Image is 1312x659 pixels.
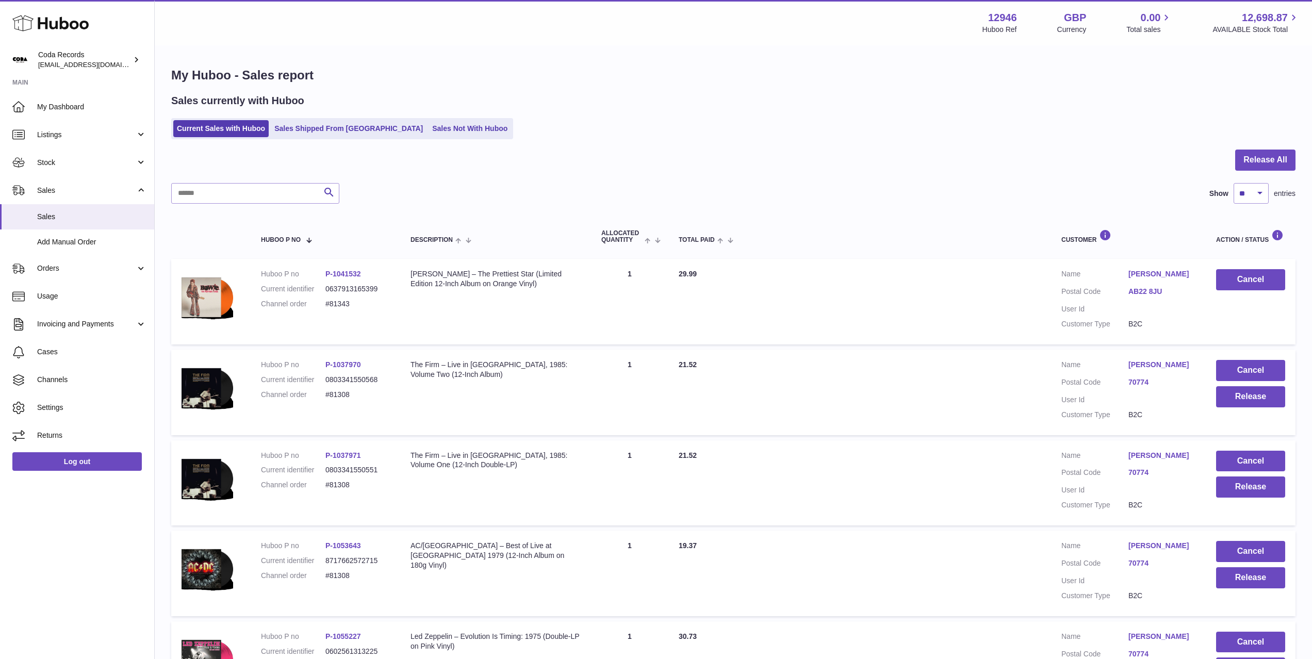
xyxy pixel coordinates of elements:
[411,541,581,570] div: AC/[GEOGRAPHIC_DATA] – Best of Live at [GEOGRAPHIC_DATA] 1979 (12-Inch Album on 180g Vinyl)
[679,451,697,459] span: 21.52
[679,270,697,278] span: 29.99
[1128,632,1195,641] a: [PERSON_NAME]
[1061,632,1128,644] dt: Name
[37,319,136,329] span: Invoicing and Payments
[591,531,668,616] td: 1
[1061,269,1128,282] dt: Name
[1061,319,1128,329] dt: Customer Type
[411,269,581,289] div: [PERSON_NAME] – The Prettiest Star (Limited Edition 12-Inch Album on Orange Vinyl)
[12,52,28,68] img: haz@pcatmedia.com
[1216,541,1285,562] button: Cancel
[1061,287,1128,299] dt: Postal Code
[1216,632,1285,653] button: Cancel
[1061,360,1128,372] dt: Name
[988,11,1017,25] strong: 12946
[261,375,325,385] dt: Current identifier
[1061,468,1128,480] dt: Postal Code
[1126,25,1172,35] span: Total sales
[325,556,390,566] dd: 8717662572715
[1061,395,1128,405] dt: User Id
[1061,541,1128,553] dt: Name
[1061,451,1128,463] dt: Name
[171,67,1295,84] h1: My Huboo - Sales report
[1128,649,1195,659] a: 70774
[271,120,427,137] a: Sales Shipped From [GEOGRAPHIC_DATA]
[37,291,146,301] span: Usage
[325,465,390,475] dd: 0803341550551
[325,390,390,400] dd: #81308
[37,431,146,440] span: Returns
[591,350,668,435] td: 1
[37,212,146,222] span: Sales
[37,186,136,195] span: Sales
[182,269,233,325] img: 1744479326.png
[411,360,581,380] div: The Firm – Live in [GEOGRAPHIC_DATA], 1985: Volume Two (12-Inch Album)
[1128,410,1195,420] dd: B2C
[261,360,325,370] dt: Huboo P no
[37,263,136,273] span: Orders
[1128,541,1195,551] a: [PERSON_NAME]
[982,25,1017,35] div: Huboo Ref
[1128,360,1195,370] a: [PERSON_NAME]
[1216,269,1285,290] button: Cancel
[429,120,511,137] a: Sales Not With Huboo
[1128,269,1195,279] a: [PERSON_NAME]
[411,237,453,243] span: Description
[1128,468,1195,477] a: 70774
[38,60,152,69] span: [EMAIL_ADDRESS][DOMAIN_NAME]
[325,480,390,490] dd: #81308
[1128,591,1195,601] dd: B2C
[1128,451,1195,460] a: [PERSON_NAME]
[37,102,146,112] span: My Dashboard
[1212,11,1300,35] a: 12,698.87 AVAILABLE Stock Total
[261,556,325,566] dt: Current identifier
[1216,451,1285,472] button: Cancel
[1209,189,1228,199] label: Show
[261,237,301,243] span: Huboo P no
[182,541,233,597] img: 129461753963136.png
[1216,476,1285,498] button: Release
[679,632,697,640] span: 30.73
[1216,386,1285,407] button: Release
[325,360,361,369] a: P-1037970
[38,50,131,70] div: Coda Records
[325,375,390,385] dd: 0803341550568
[325,647,390,656] dd: 0602561313225
[261,451,325,460] dt: Huboo P no
[1061,304,1128,314] dt: User Id
[1242,11,1288,25] span: 12,698.87
[1235,150,1295,171] button: Release All
[1128,558,1195,568] a: 70774
[679,237,715,243] span: Total paid
[1274,189,1295,199] span: entries
[261,647,325,656] dt: Current identifier
[261,284,325,294] dt: Current identifier
[37,158,136,168] span: Stock
[679,541,697,550] span: 19.37
[601,230,642,243] span: ALLOCATED Quantity
[1141,11,1161,25] span: 0.00
[1061,591,1128,601] dt: Customer Type
[679,360,697,369] span: 21.52
[37,347,146,357] span: Cases
[261,541,325,551] dt: Huboo P no
[1216,229,1285,243] div: Action / Status
[1061,576,1128,586] dt: User Id
[37,130,136,140] span: Listings
[325,541,361,550] a: P-1053643
[171,94,304,108] h2: Sales currently with Huboo
[1128,377,1195,387] a: 70774
[591,259,668,344] td: 1
[261,269,325,279] dt: Huboo P no
[1126,11,1172,35] a: 0.00 Total sales
[1216,360,1285,381] button: Cancel
[325,284,390,294] dd: 0637913165399
[261,299,325,309] dt: Channel order
[1212,25,1300,35] span: AVAILABLE Stock Total
[182,360,233,416] img: 129461742339148.png
[325,270,361,278] a: P-1041532
[1128,500,1195,510] dd: B2C
[261,480,325,490] dt: Channel order
[1216,567,1285,588] button: Release
[261,632,325,641] dt: Huboo P no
